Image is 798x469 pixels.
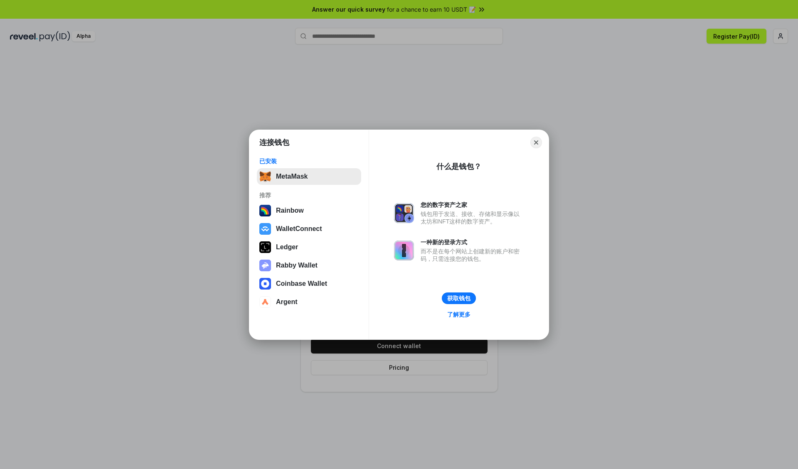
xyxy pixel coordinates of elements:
[447,295,470,302] div: 获取钱包
[257,168,361,185] button: MetaMask
[421,248,524,263] div: 而不是在每个网站上创建新的账户和密码，只需连接您的钱包。
[394,241,414,260] img: svg+xml,%3Csvg%20xmlns%3D%22http%3A%2F%2Fwww.w3.org%2F2000%2Fsvg%22%20fill%3D%22none%22%20viewBox...
[421,201,524,209] div: 您的数字资产之家
[257,294,361,310] button: Argent
[257,257,361,274] button: Rabby Wallet
[259,157,359,165] div: 已安装
[276,298,298,306] div: Argent
[257,221,361,237] button: WalletConnect
[530,137,542,148] button: Close
[421,210,524,225] div: 钱包用于发送、接收、存储和显示像以太坊和NFT这样的数字资产。
[259,278,271,290] img: svg+xml,%3Csvg%20width%3D%2228%22%20height%3D%2228%22%20viewBox%3D%220%200%2028%2028%22%20fill%3D...
[447,311,470,318] div: 了解更多
[276,225,322,233] div: WalletConnect
[259,260,271,271] img: svg+xml,%3Csvg%20xmlns%3D%22http%3A%2F%2Fwww.w3.org%2F2000%2Fsvg%22%20fill%3D%22none%22%20viewBox...
[276,262,318,269] div: Rabby Wallet
[257,239,361,255] button: Ledger
[257,275,361,292] button: Coinbase Wallet
[276,243,298,251] div: Ledger
[257,202,361,219] button: Rainbow
[259,192,359,199] div: 推荐
[259,296,271,308] img: svg+xml,%3Csvg%20width%3D%2228%22%20height%3D%2228%22%20viewBox%3D%220%200%2028%2028%22%20fill%3D...
[259,241,271,253] img: svg+xml,%3Csvg%20xmlns%3D%22http%3A%2F%2Fwww.w3.org%2F2000%2Fsvg%22%20width%3D%2228%22%20height%3...
[259,171,271,182] img: svg+xml,%3Csvg%20fill%3D%22none%22%20height%3D%2233%22%20viewBox%3D%220%200%2035%2033%22%20width%...
[276,207,304,214] div: Rainbow
[442,292,476,304] button: 获取钱包
[421,238,524,246] div: 一种新的登录方式
[394,203,414,223] img: svg+xml,%3Csvg%20xmlns%3D%22http%3A%2F%2Fwww.w3.org%2F2000%2Fsvg%22%20fill%3D%22none%22%20viewBox...
[259,205,271,216] img: svg+xml,%3Csvg%20width%3D%22120%22%20height%3D%22120%22%20viewBox%3D%220%200%20120%20120%22%20fil...
[442,309,475,320] a: 了解更多
[276,280,327,287] div: Coinbase Wallet
[259,223,271,235] img: svg+xml,%3Csvg%20width%3D%2228%22%20height%3D%2228%22%20viewBox%3D%220%200%2028%2028%22%20fill%3D...
[276,173,308,180] div: MetaMask
[259,138,289,147] h1: 连接钱包
[436,162,481,172] div: 什么是钱包？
